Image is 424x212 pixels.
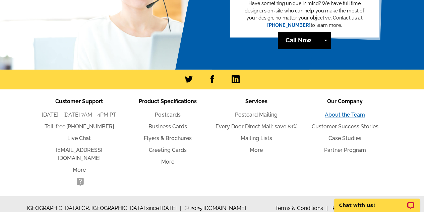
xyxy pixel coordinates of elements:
a: More [250,147,263,153]
a: Live Chat [67,135,91,141]
a: Every Door Direct Mail: save 81% [216,123,297,130]
a: Mailing Lists [241,135,272,141]
li: [DATE] - [DATE] 7AM - 4PM PT [35,111,123,119]
a: [PHONE_NUMBER] [66,123,114,130]
a: Business Cards [148,123,187,130]
a: About the Team [325,112,365,118]
a: Greeting Cards [149,147,186,153]
span: Our Company [327,98,363,104]
span: Product Specifications [139,98,197,104]
a: Case Studies [328,135,361,141]
a: [EMAIL_ADDRESS][DOMAIN_NAME] [56,147,102,161]
span: Services [245,98,267,104]
a: Terms & Conditions [275,205,328,211]
li: Toll-free: [35,123,123,131]
a: More [73,167,86,173]
a: Postcard Mailing [235,112,278,118]
a: Flyers & Brochures [144,135,192,141]
a: Customer Success Stories [311,123,378,130]
a: Partner Program [324,147,366,153]
a: [PHONE_NUMBER] [267,22,310,28]
a: Call Now [278,32,319,49]
a: More [161,159,174,165]
span: Customer Support [55,98,103,104]
iframe: LiveChat chat widget [330,191,424,212]
a: Postcards [155,112,180,118]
